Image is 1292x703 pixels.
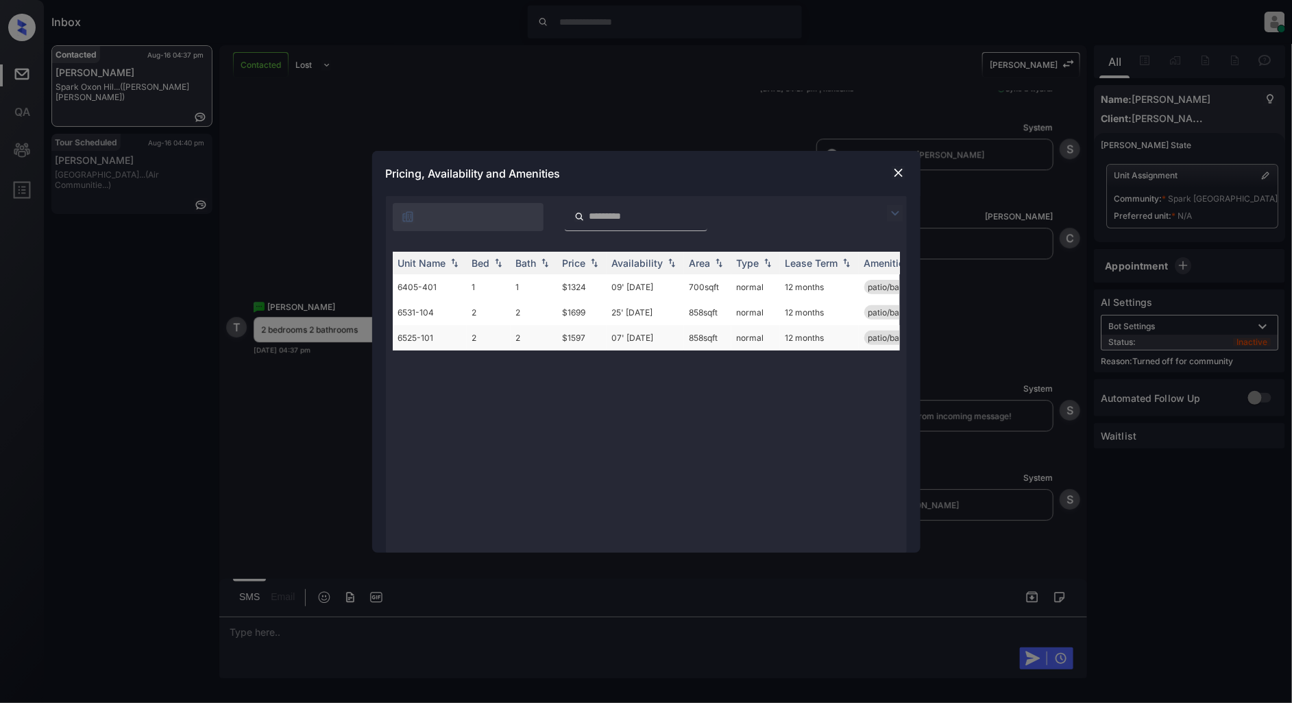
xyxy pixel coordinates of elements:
[393,325,467,350] td: 6525-101
[467,300,511,325] td: 2
[511,325,557,350] td: 2
[840,258,853,267] img: sorting
[538,258,552,267] img: sorting
[607,300,684,325] td: 25' [DATE]
[574,211,585,223] img: icon-zuma
[887,205,903,222] img: icon-zuma
[780,274,859,300] td: 12 months
[761,258,775,267] img: sorting
[864,257,910,269] div: Amenities
[684,274,731,300] td: 700 sqft
[401,210,415,224] img: icon-zuma
[393,274,467,300] td: 6405-401
[731,274,780,300] td: normal
[557,325,607,350] td: $1597
[690,257,711,269] div: Area
[684,300,731,325] td: 858 sqft
[557,300,607,325] td: $1699
[868,333,921,343] span: patio/balcony
[785,257,838,269] div: Lease Term
[868,282,921,292] span: patio/balcony
[780,325,859,350] td: 12 months
[372,151,921,196] div: Pricing, Availability and Amenities
[892,166,905,180] img: close
[665,258,679,267] img: sorting
[467,274,511,300] td: 1
[398,257,446,269] div: Unit Name
[467,325,511,350] td: 2
[491,258,505,267] img: sorting
[712,258,726,267] img: sorting
[684,325,731,350] td: 858 sqft
[448,258,461,267] img: sorting
[393,300,467,325] td: 6531-104
[868,307,921,318] span: patio/balcony
[607,274,684,300] td: 09' [DATE]
[516,257,537,269] div: Bath
[612,257,663,269] div: Availability
[563,257,586,269] div: Price
[731,300,780,325] td: normal
[587,258,601,267] img: sorting
[607,325,684,350] td: 07' [DATE]
[472,257,490,269] div: Bed
[737,257,759,269] div: Type
[557,274,607,300] td: $1324
[511,274,557,300] td: 1
[511,300,557,325] td: 2
[731,325,780,350] td: normal
[780,300,859,325] td: 12 months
